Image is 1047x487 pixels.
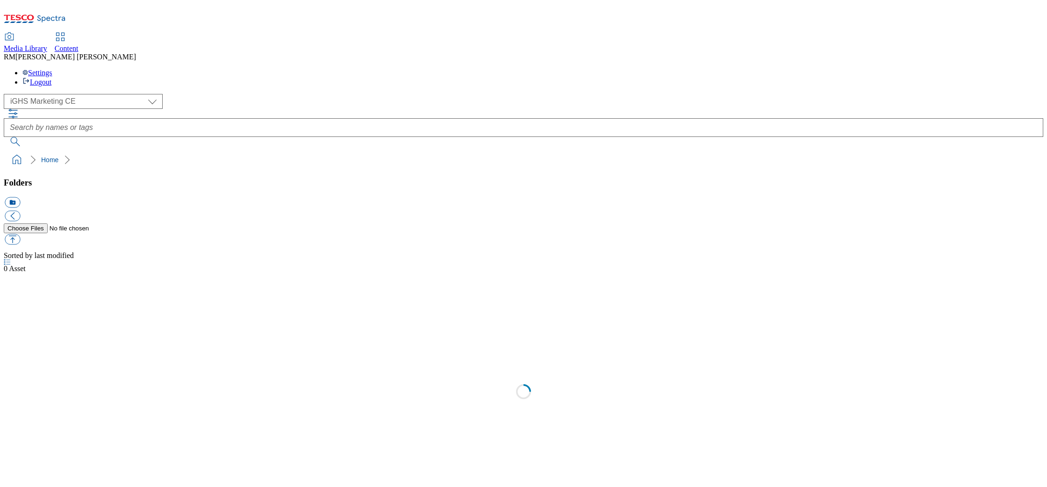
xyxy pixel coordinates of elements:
span: 0 [4,265,9,272]
span: RM [4,53,15,61]
span: Sorted by last modified [4,251,74,259]
input: Search by names or tags [4,118,1043,137]
nav: breadcrumb [4,151,1043,169]
span: Content [55,44,79,52]
a: Media Library [4,33,47,53]
h3: Folders [4,178,1043,188]
a: Content [55,33,79,53]
a: Logout [22,78,51,86]
span: Asset [4,265,26,272]
a: Settings [22,69,52,77]
a: Home [41,156,58,164]
a: home [9,152,24,167]
span: Media Library [4,44,47,52]
span: [PERSON_NAME] [PERSON_NAME] [15,53,136,61]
